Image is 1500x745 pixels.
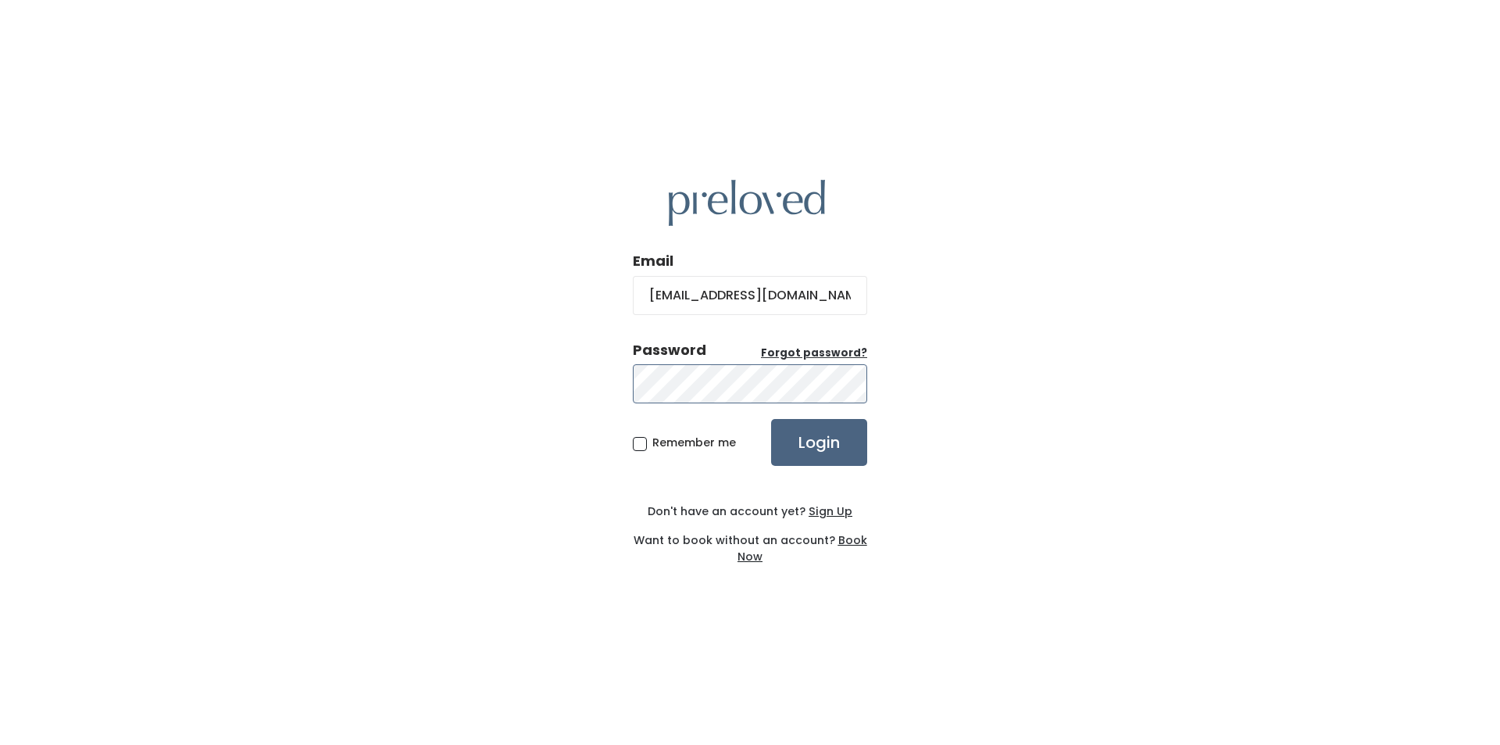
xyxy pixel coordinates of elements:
[633,520,867,565] div: Want to book without an account?
[633,340,706,360] div: Password
[761,346,867,361] a: Forgot password?
[652,435,736,450] span: Remember me
[771,419,867,466] input: Login
[805,503,852,519] a: Sign Up
[633,251,673,271] label: Email
[809,503,852,519] u: Sign Up
[669,180,825,226] img: preloved logo
[633,503,867,520] div: Don't have an account yet?
[737,532,867,564] a: Book Now
[761,346,867,360] u: Forgot password?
